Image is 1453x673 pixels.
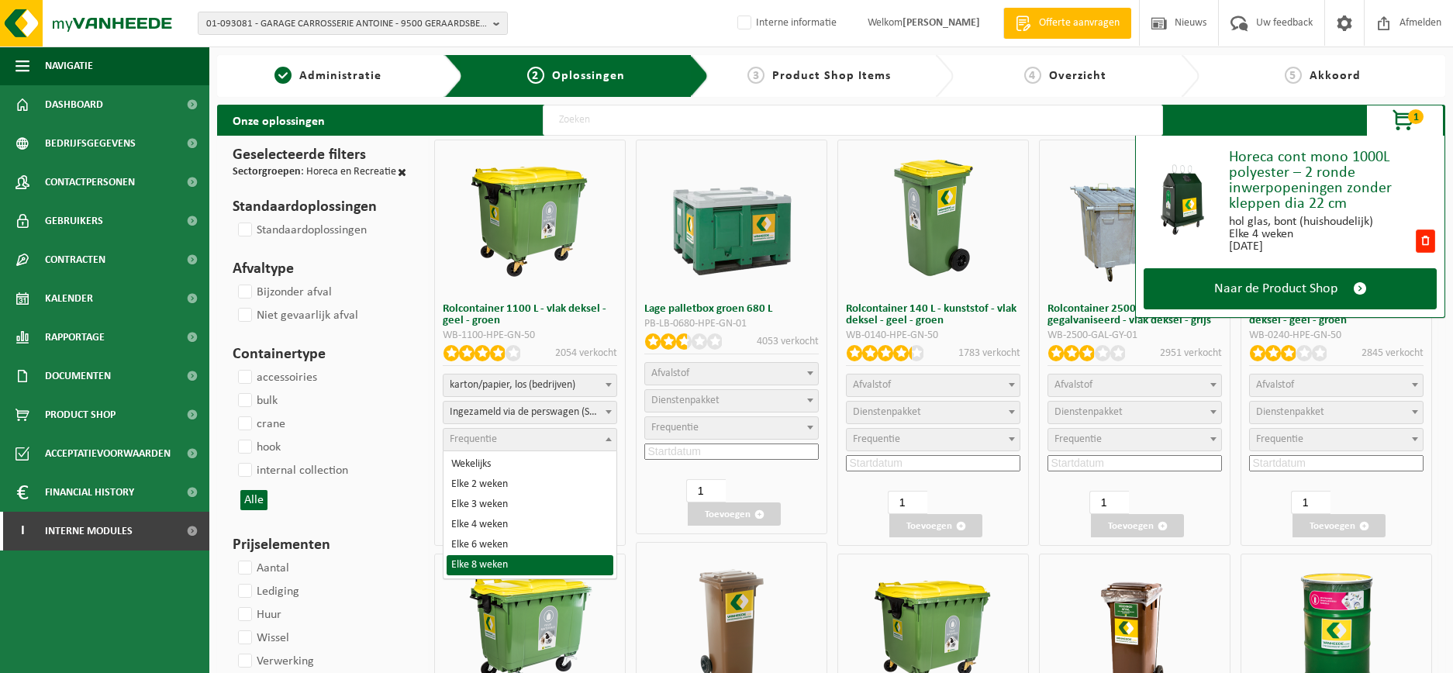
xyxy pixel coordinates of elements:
[1229,216,1373,228] div: hol glas, bont (huishoudelijk)
[274,67,292,84] span: 1
[1049,70,1106,82] span: Overzicht
[235,603,281,626] label: Huur
[235,650,314,673] label: Verwerking
[1207,67,1437,85] a: 5Akkoord
[1069,152,1201,284] img: WB-2500-GAL-GY-01
[1047,303,1222,326] h3: Rolcontainer 2500 L - gegalvaniseerd - vlak deksel - grijs
[734,12,837,35] label: Interne informatie
[233,166,301,178] span: Sectorgroepen
[45,124,136,163] span: Bedrijfsgegevens
[651,395,720,406] span: Dienstenpakket
[45,395,116,434] span: Product Shop
[1291,491,1330,514] input: 1
[198,12,508,35] button: 01-093081 - GARAGE CARROSSERIE ANTOINE - 9500 GERAARDSBERGEN, [STREET_ADDRESS]
[1408,109,1424,124] span: 1
[889,514,982,537] button: Toevoegen
[552,70,625,82] span: Oplossingen
[1024,67,1041,84] span: 4
[716,67,923,85] a: 3Product Shop Items
[651,422,699,433] span: Frequentie
[644,319,819,330] div: PB-LB-0680-HPE-GN-01
[235,626,289,650] label: Wissel
[868,152,999,284] img: WB-0140-HPE-GN-50
[443,402,616,423] span: Ingezameld via de perswagen (SP-M-000001)
[443,303,617,326] h3: Rolcontainer 1100 L - vlak deksel - geel - groen
[1160,345,1222,361] p: 2951 verkocht
[747,67,764,84] span: 3
[1285,67,1302,84] span: 5
[235,219,367,242] label: Standaardoplossingen
[888,491,927,514] input: 1
[1249,330,1424,341] div: WB-0240-HPE-GN-50
[1229,150,1437,212] div: Horeca cont mono 1000L polyester – 2 ronde inwerpopeningen zonder kleppen dia 22 cm
[45,163,135,202] span: Contactpersonen
[450,433,497,445] span: Frequentie
[1362,345,1424,361] p: 2845 verkocht
[447,555,613,575] li: Elke 8 weken
[233,167,396,180] div: : Horeca en Recreatie
[235,389,278,412] label: bulk
[45,357,111,395] span: Documenten
[1035,16,1123,31] span: Offerte aanvragen
[235,281,332,304] label: Bijzonder afval
[235,412,285,436] label: crane
[1256,433,1303,445] span: Frequentie
[1144,161,1221,239] img: CR-HR-1C-1000-PES-01
[16,512,29,550] span: I
[447,454,613,475] li: Wekelijks
[1249,455,1424,471] input: Startdatum
[1054,406,1123,418] span: Dienstenpakket
[447,475,613,495] li: Elke 2 weken
[666,152,798,284] img: PB-LB-0680-HPE-GN-01
[235,366,317,389] label: accessoiries
[644,443,819,460] input: Startdatum
[1047,455,1222,471] input: Startdatum
[475,67,678,85] a: 2Oplossingen
[1003,8,1131,39] a: Offerte aanvragen
[1091,514,1184,537] button: Toevoegen
[45,85,103,124] span: Dashboard
[299,70,381,82] span: Administratie
[961,67,1168,85] a: 4Overzicht
[45,279,93,318] span: Kalender
[1144,268,1437,309] a: Naar de Product Shop
[233,343,406,366] h3: Containertype
[464,152,596,284] img: WB-1100-HPE-GN-50
[45,512,133,550] span: Interne modules
[447,495,613,515] li: Elke 3 weken
[686,479,726,502] input: 1
[1047,330,1222,341] div: WB-2500-GAL-GY-01
[206,12,487,36] span: 01-093081 - GARAGE CARROSSERIE ANTOINE - 9500 GERAARDSBERGEN, [STREET_ADDRESS]
[233,257,406,281] h3: Afvaltype
[1214,281,1337,297] span: Naar de Product Shop
[45,202,103,240] span: Gebruikers
[688,502,781,526] button: Toevoegen
[527,67,544,84] span: 2
[958,345,1020,361] p: 1783 verkocht
[1089,491,1129,514] input: 1
[45,240,105,279] span: Contracten
[233,143,406,167] h3: Geselecteerde filters
[853,379,891,391] span: Afvalstof
[443,374,616,396] span: karton/papier, los (bedrijven)
[235,436,281,459] label: hook
[1293,514,1386,537] button: Toevoegen
[903,17,980,29] strong: [PERSON_NAME]
[45,47,93,85] span: Navigatie
[1256,406,1324,418] span: Dienstenpakket
[240,490,267,510] button: Alle
[225,67,432,85] a: 1Administratie
[235,557,289,580] label: Aantal
[443,330,617,341] div: WB-1100-HPE-GN-50
[543,105,1163,136] input: Zoeken
[757,333,819,350] p: 4053 verkocht
[45,434,171,473] span: Acceptatievoorwaarden
[443,401,617,424] span: Ingezameld via de perswagen (SP-M-000001)
[846,455,1020,471] input: Startdatum
[644,303,819,315] h3: Lage palletbox groen 680 L
[772,70,891,82] span: Product Shop Items
[443,374,617,397] span: karton/papier, los (bedrijven)
[45,318,105,357] span: Rapportage
[651,368,689,379] span: Afvalstof
[846,330,1020,341] div: WB-0140-HPE-GN-50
